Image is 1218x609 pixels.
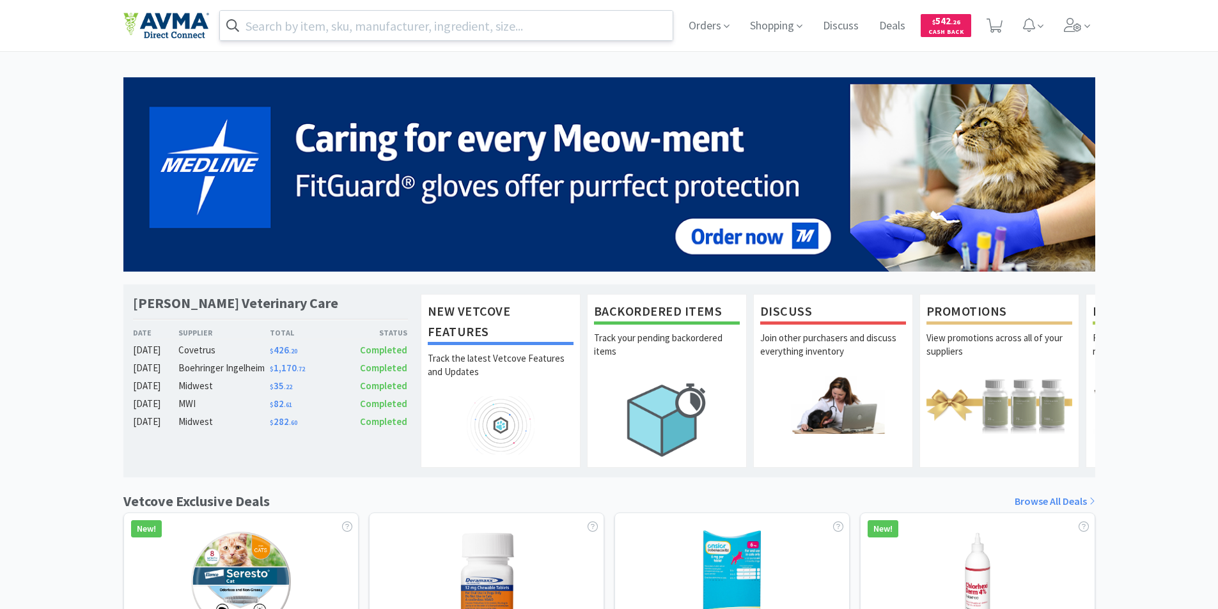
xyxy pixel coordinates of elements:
a: Deals [874,20,910,32]
h1: New Vetcove Features [428,301,574,345]
p: Track the latest Vetcove Features and Updates [428,351,574,396]
a: Backordered ItemsTrack your pending backordered items [587,294,747,468]
img: hero_backorders.png [594,376,740,463]
div: Supplier [178,327,270,339]
span: . 61 [284,401,292,409]
div: [DATE] [133,414,179,429]
a: Discuss [818,20,864,32]
div: Boehringer Ingelheim [178,360,270,376]
span: $ [932,18,935,26]
div: Midwest [178,378,270,394]
p: Track your pending backordered items [594,331,740,376]
a: DiscussJoin other purchasers and discuss everything inventory [753,294,913,468]
input: Search by item, sku, manufacturer, ingredient, size... [220,11,673,40]
div: Total [270,327,339,339]
span: Completed [360,380,407,392]
span: 35 [270,380,292,392]
a: [DATE]Midwest$35.22Completed [133,378,408,394]
img: e4e33dab9f054f5782a47901c742baa9_102.png [123,12,209,39]
span: . 60 [289,419,297,427]
img: hero_feature_roadmap.png [428,396,574,454]
div: [DATE] [133,360,179,376]
div: [DATE] [133,396,179,412]
span: 1,170 [270,362,305,374]
span: . 72 [297,365,305,373]
img: hero_discuss.png [760,376,906,434]
h1: Promotions [926,301,1072,325]
div: MWI [178,396,270,412]
a: $542.26Cash Back [921,8,971,43]
div: Covetrus [178,343,270,358]
span: 82 [270,397,292,410]
div: [DATE] [133,343,179,358]
img: 5b85490d2c9a43ef9873369d65f5cc4c_481.png [123,77,1095,272]
span: Cash Back [928,29,964,37]
a: PromotionsView promotions across all of your suppliers [919,294,1079,468]
span: . 20 [289,347,297,355]
h1: Discuss [760,301,906,325]
a: [DATE]Boehringer Ingelheim$1,170.72Completed [133,360,408,376]
span: 426 [270,344,297,356]
span: Completed [360,362,407,374]
img: hero_promotions.png [926,376,1072,434]
a: New Vetcove FeaturesTrack the latest Vetcove Features and Updates [421,294,581,468]
p: Join other purchasers and discuss everything inventory [760,331,906,376]
span: $ [270,347,274,355]
a: [DATE]MWI$82.61Completed [133,396,408,412]
a: [DATE]Covetrus$426.20Completed [133,343,408,358]
span: . 22 [284,383,292,391]
div: Midwest [178,414,270,429]
span: 542 [932,15,960,27]
div: Status [339,327,408,339]
a: [DATE]Midwest$282.60Completed [133,414,408,429]
a: Browse All Deals [1015,493,1095,510]
span: Completed [360,415,407,428]
p: View promotions across all of your suppliers [926,331,1072,376]
span: Completed [360,397,407,410]
span: $ [270,383,274,391]
span: Completed [360,344,407,356]
span: $ [270,401,274,409]
div: [DATE] [133,378,179,394]
h1: Vetcove Exclusive Deals [123,490,270,513]
h1: [PERSON_NAME] Veterinary Care [133,294,338,312]
span: 282 [270,415,297,428]
div: Date [133,327,179,339]
h1: Backordered Items [594,301,740,325]
span: . 26 [951,18,960,26]
span: $ [270,365,274,373]
span: $ [270,419,274,427]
